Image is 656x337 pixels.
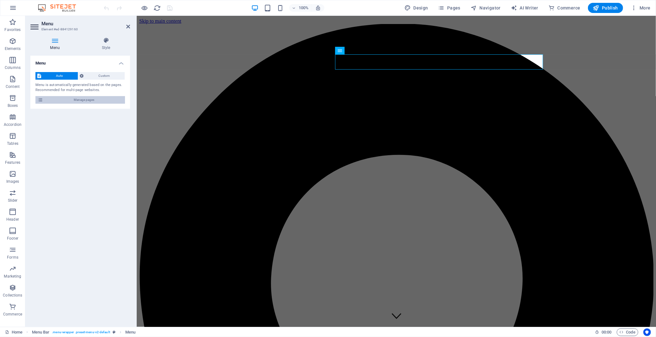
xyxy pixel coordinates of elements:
[289,4,312,12] button: 100%
[30,37,82,51] h4: Menu
[602,328,611,336] span: 00 00
[4,122,22,127] p: Accordion
[52,328,110,336] span: . menu-wrapper .preset-menu-v2-default
[7,236,18,241] p: Footer
[32,328,50,336] span: Click to select. Double-click to edit
[617,328,638,336] button: Code
[548,5,580,11] span: Commerce
[5,328,22,336] a: Click to cancel selection. Double-click to open Pages
[35,96,125,104] button: Manage pages
[6,217,19,222] p: Header
[32,328,136,336] nav: breadcrumb
[402,3,431,13] div: Design (Ctrl+Alt+Y)
[315,5,321,11] i: On resize automatically adjust zoom level to fit chosen device.
[113,330,116,334] i: This element is a customizable preset
[36,4,84,12] img: Editor Logo
[438,5,460,11] span: Pages
[30,56,130,67] h4: Menu
[468,3,503,13] button: Navigator
[6,179,19,184] p: Images
[6,84,20,89] p: Content
[141,4,148,12] button: Click here to leave preview mode and continue editing
[41,27,117,32] h3: Element #ed-884129160
[436,3,463,13] button: Pages
[5,160,20,165] p: Features
[508,3,541,13] button: AI Writer
[3,312,22,317] p: Commerce
[606,330,607,334] span: :
[41,21,130,27] h2: Menu
[4,274,21,279] p: Marketing
[78,72,125,80] button: Custom
[35,83,125,93] div: Menu is automatically generated based on the pages. Recommended for multi-page websites.
[628,3,653,13] button: More
[8,198,18,203] p: Slider
[620,328,635,336] span: Code
[7,141,18,146] p: Tables
[404,5,428,11] span: Design
[595,328,612,336] h6: Session time
[402,3,431,13] button: Design
[7,255,18,260] p: Forms
[471,5,501,11] span: Navigator
[588,3,623,13] button: Publish
[8,103,18,108] p: Boxes
[643,328,651,336] button: Usercentrics
[631,5,651,11] span: More
[5,46,21,51] p: Elements
[4,27,21,32] p: Favorites
[86,72,123,80] span: Custom
[299,4,309,12] h6: 100%
[125,328,135,336] span: Click to select. Double-click to edit
[5,65,21,70] p: Columns
[82,37,130,51] h4: Style
[511,5,538,11] span: AI Writer
[3,3,45,8] a: Skip to main content
[593,5,618,11] span: Publish
[35,72,78,80] button: Auto
[45,96,123,104] span: Manage pages
[546,3,583,13] button: Commerce
[154,4,161,12] i: Reload page
[153,4,161,12] button: reload
[43,72,76,80] span: Auto
[3,293,22,298] p: Collections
